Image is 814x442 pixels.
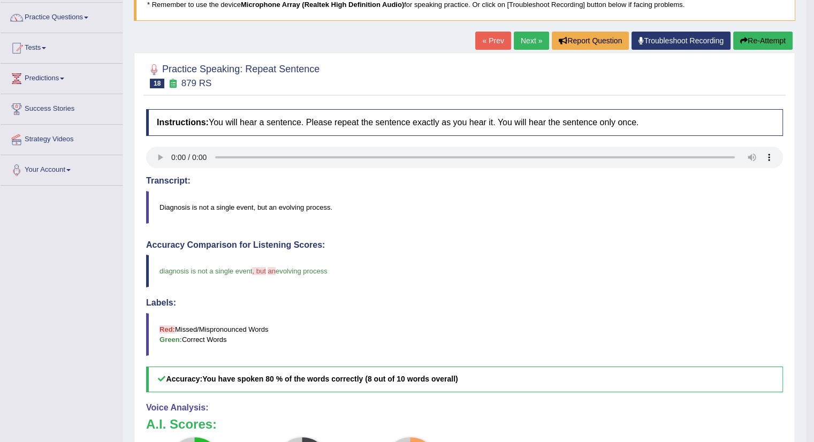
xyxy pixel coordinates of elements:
[146,191,783,224] blockquote: Diagnosis is not a single event, but an evolving process.
[252,267,265,275] span: , but
[146,403,783,413] h4: Voice Analysis:
[146,417,217,431] b: A.I. Scores:
[514,32,549,50] a: Next »
[167,79,178,89] small: Exam occurring question
[146,62,319,88] h2: Practice Speaking: Repeat Sentence
[241,1,404,9] b: Microphone Array (Realtek High Definition Audio)
[150,79,164,88] span: 18
[146,298,783,308] h4: Labels:
[733,32,793,50] button: Re-Attempt
[146,367,783,392] h5: Accuracy:
[159,325,175,333] b: Red:
[146,109,783,136] h4: You will hear a sentence. Please repeat the sentence exactly as you hear it. You will hear the se...
[1,3,123,29] a: Practice Questions
[146,176,783,186] h4: Transcript:
[181,78,212,88] small: 879 RS
[276,267,328,275] span: evolving process
[1,125,123,151] a: Strategy Videos
[268,267,275,275] span: an
[1,94,123,121] a: Success Stories
[202,375,458,383] b: You have spoken 80 % of the words correctly (8 out of 10 words overall)
[146,240,783,250] h4: Accuracy Comparison for Listening Scores:
[1,155,123,182] a: Your Account
[159,336,182,344] b: Green:
[159,267,252,275] span: diagnosis is not a single event
[157,118,209,127] b: Instructions:
[1,64,123,90] a: Predictions
[146,313,783,356] blockquote: Missed/Mispronounced Words Correct Words
[475,32,511,50] a: « Prev
[1,33,123,60] a: Tests
[552,32,629,50] button: Report Question
[632,32,731,50] a: Troubleshoot Recording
